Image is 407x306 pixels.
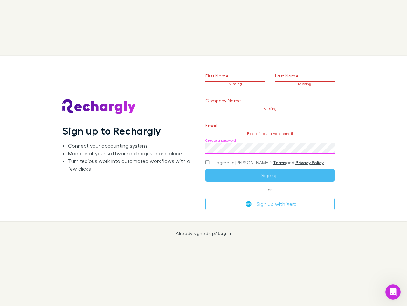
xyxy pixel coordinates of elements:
[295,160,324,165] a: Privacy Policy.
[205,131,334,136] p: Please input a valid email
[68,149,195,157] li: Manage all your software recharges in one place
[205,198,334,210] button: Sign up with Xero
[246,201,252,207] img: Xero's logo
[215,159,324,166] span: I agree to [PERSON_NAME]’s and
[205,106,334,111] p: Missing
[205,169,334,182] button: Sign up
[205,82,265,86] p: Missing
[176,231,231,236] p: Already signed up?
[385,284,401,300] iframe: Intercom live chat
[62,99,136,114] img: Rechargly's Logo
[62,125,161,137] h1: Sign up to Rechargly
[275,82,335,86] p: Missing
[68,142,195,149] li: Connect your accounting system
[68,157,195,172] li: Turn tedious work into automated workflows with a few clicks
[205,138,236,143] label: Create a password
[273,160,286,165] a: Terms
[218,230,231,236] a: Log in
